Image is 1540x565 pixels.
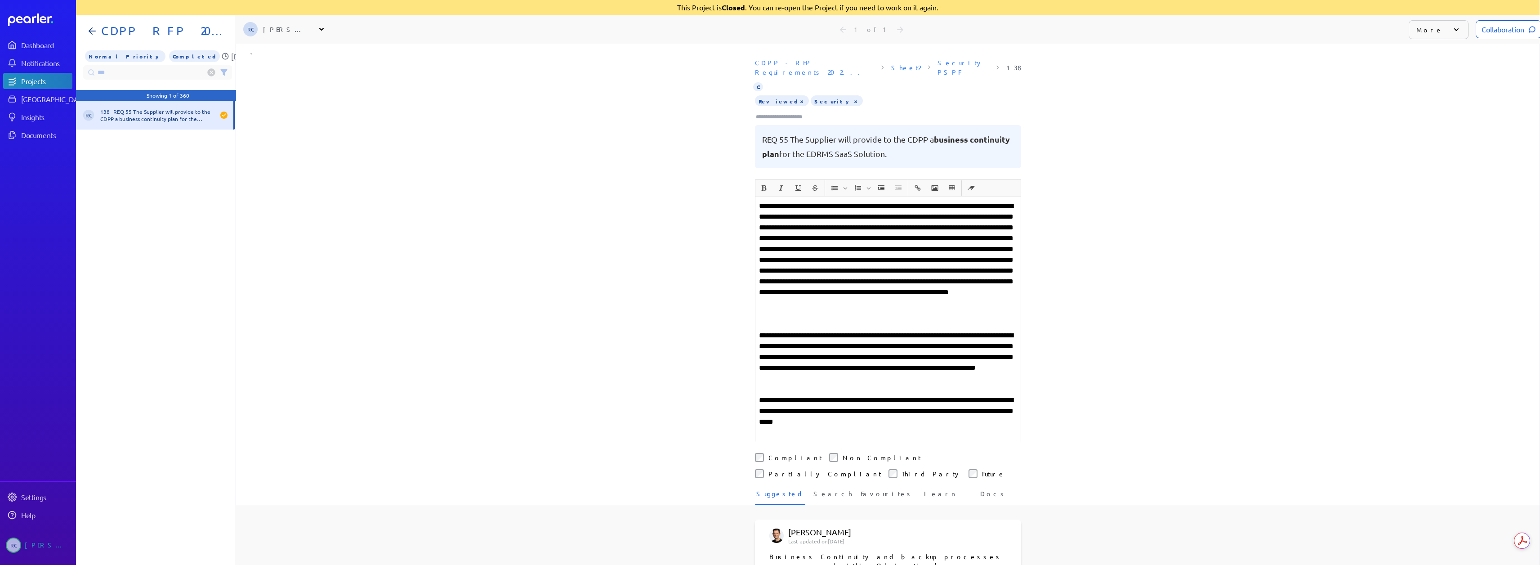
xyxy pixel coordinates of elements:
[1003,59,1025,76] span: Reference Number: 138
[231,51,253,62] p: [DATE]
[843,453,921,462] label: Non Compliant
[21,94,88,103] div: [GEOGRAPHIC_DATA]
[888,59,924,76] span: Sheet: Sheet2
[944,180,960,196] span: Insert table
[21,76,71,85] div: Projects
[3,109,72,125] a: Insights
[980,489,1007,504] span: Docs
[924,489,957,504] span: Learn
[25,538,70,553] div: [PERSON_NAME]
[813,489,852,504] span: Search
[790,180,806,196] button: Underline
[850,180,866,196] button: Insert Ordered List
[98,24,221,38] h1: CDPP RFP 202505
[944,180,960,196] button: Insert table
[827,180,842,196] button: Insert Unordered List
[755,95,809,106] span: Reviewed
[773,180,789,196] button: Italic
[852,96,859,105] button: Tag at index 1 with value Security focussed. Press backspace to remove
[21,493,71,502] div: Settings
[243,22,258,36] span: Robert Craig
[3,37,72,53] a: Dashboard
[3,127,72,143] a: Documents
[147,92,189,99] div: Showing 1 of 360
[85,50,165,62] span: Priority
[890,180,906,196] span: Decrease Indent
[927,180,943,196] span: Insert Image
[100,108,113,115] span: 138
[3,73,72,89] a: Projects
[263,25,308,34] div: [PERSON_NAME]
[722,3,745,12] strong: Closed
[854,25,890,33] div: 1 of 1
[756,180,772,196] span: Bold
[826,180,849,196] span: Insert Unordered List
[874,180,889,196] button: Increase Indent
[788,538,921,545] p: Last updated on [DATE]
[83,110,94,121] span: Robert Craig
[21,112,71,121] div: Insights
[910,180,926,196] span: Insert link
[3,55,72,71] a: Notifications
[753,82,763,91] span: Importance C
[21,58,71,67] div: Notifications
[798,96,805,105] button: Tag at index 0 with value Reviewed focussed. Press backspace to remove
[861,489,913,504] span: Favourites
[762,132,1014,161] pre: REQ 55 The Supplier will provide to the CDPP a for the EDRMS SaaS Solution.
[8,13,72,26] a: Dashboard
[756,489,804,504] span: Suggested
[768,469,881,478] label: Partially Compliant
[808,180,823,196] button: Strike through
[902,469,961,478] label: Third Party
[850,180,872,196] span: Insert Ordered List
[3,91,72,107] a: [GEOGRAPHIC_DATA]
[910,180,925,196] button: Insert link
[169,50,220,62] span: All Questions Completed
[788,527,921,538] p: [PERSON_NAME]
[982,469,1005,478] label: Future
[811,95,863,106] span: Security
[3,489,72,505] a: Settings
[21,130,71,139] div: Documents
[756,180,772,196] button: Bold
[773,180,789,196] span: Italic
[751,54,878,81] span: Document: CDPP - RFP Requirements 202505.xlsx
[768,453,822,462] label: Compliant
[3,534,72,556] a: RC[PERSON_NAME]
[3,507,72,523] a: Help
[100,108,214,122] div: REQ 55 The Supplier will provide to the CDPP a business continuity plan for the EDRMS SaaS Solution.
[769,529,784,543] img: James Layton
[934,54,993,81] span: Section: Security PSPF
[755,112,811,121] input: Type here to add tags
[927,180,942,196] button: Insert Image
[964,180,979,196] button: Clear Formatting
[1416,25,1443,34] p: More
[21,40,71,49] div: Dashboard
[6,538,21,553] span: Robert Craig
[21,511,71,520] div: Help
